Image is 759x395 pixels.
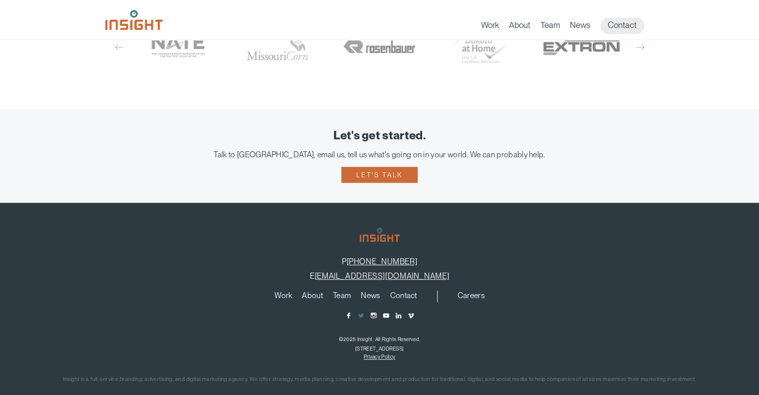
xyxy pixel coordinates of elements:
[458,292,485,303] a: Careers
[302,292,323,303] a: About
[536,15,627,77] div: Extron Company
[133,15,224,77] div: NATE: The Communications Infrastructure Contractors Association
[435,15,526,77] div: Dakota at Home
[269,291,438,303] nav: primary navigation menu
[364,354,395,360] a: Privacy Policy
[390,292,417,303] a: Contact
[570,20,590,34] a: News
[315,271,449,281] a: [EMAIL_ADDRESS][DOMAIN_NAME]
[382,312,390,319] a: YouTube
[357,312,365,319] a: Twitter
[370,312,377,319] a: Instagram
[509,20,530,34] a: About
[341,167,417,183] a: Let's talk
[15,335,744,353] p: ©2025 Insight. All Rights Reserved. [STREET_ADDRESS]
[395,312,402,319] a: LinkedIn
[481,20,499,34] a: Work
[361,292,380,303] a: News
[481,17,654,34] nav: primary navigation menu
[346,257,417,266] a: [PHONE_NUMBER]
[636,42,644,51] button: Next
[274,292,292,303] a: Work
[234,15,324,77] a: [US_STATE] Corn Growers Association
[15,271,744,281] p: E
[115,42,123,51] button: Previous
[361,354,398,360] nav: copyright navigation menu
[15,129,744,142] div: Let's get started.
[407,312,415,319] a: Vimeo
[453,291,490,303] nav: secondary navigation menu
[345,312,352,319] a: Facebook
[360,228,400,242] img: Insight Marketing Design
[15,150,744,159] div: Talk to [GEOGRAPHIC_DATA], email us, tell us what's going on in your world. We can probably help.
[15,375,744,385] p: Insight is a full-service branding, advertising, and digital marketing agency. We offer strategy,...
[600,17,644,34] a: Contact
[105,10,163,30] img: Insight Marketing Design
[540,20,560,34] a: Team
[15,257,744,266] p: P
[334,15,425,77] a: Rosenbauer America
[333,292,351,303] a: Team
